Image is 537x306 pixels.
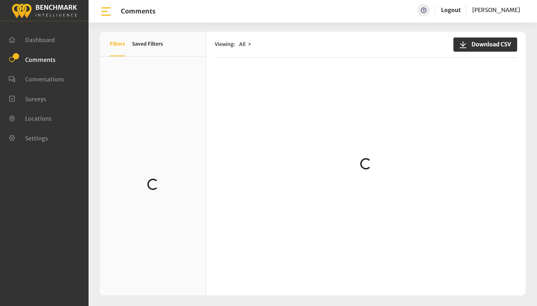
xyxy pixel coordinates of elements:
[25,56,56,63] span: Comments
[25,36,55,44] span: Dashboard
[472,4,520,16] a: [PERSON_NAME]
[453,37,517,52] button: Download CSV
[441,4,461,16] a: Logout
[25,134,48,142] span: Settings
[11,2,77,19] img: benchmark
[25,115,52,122] span: Locations
[110,32,125,56] button: Filters
[472,6,520,13] span: [PERSON_NAME]
[467,40,511,48] span: Download CSV
[9,95,46,102] a: Surveys
[9,36,55,43] a: Dashboard
[25,95,46,102] span: Surveys
[100,5,112,18] img: bar
[121,7,156,15] h1: Comments
[215,41,235,48] span: Viewing:
[9,114,52,121] a: Locations
[239,41,245,47] span: All
[9,134,48,141] a: Settings
[9,75,64,82] a: Conversations
[25,76,64,83] span: Conversations
[132,32,163,56] button: Saved Filters
[441,6,461,13] a: Logout
[9,56,56,63] a: Comments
